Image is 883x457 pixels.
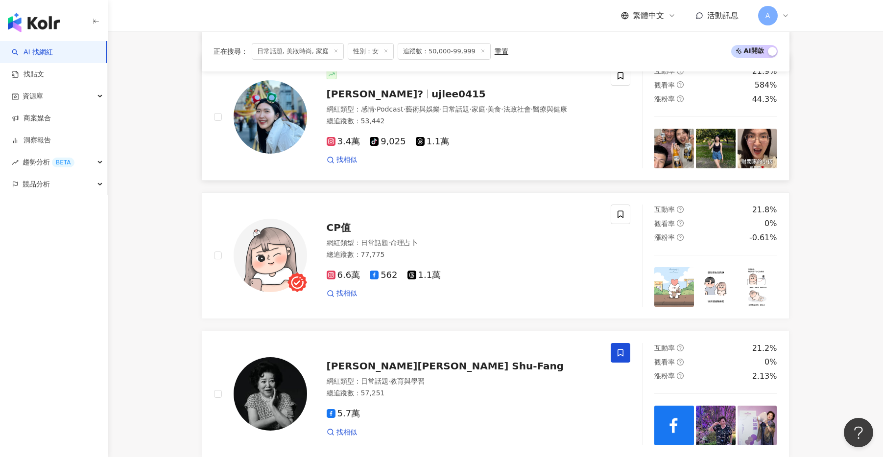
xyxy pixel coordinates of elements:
[388,239,390,247] span: ·
[370,270,397,280] span: 562
[407,270,441,280] span: 1.1萬
[472,105,485,113] span: 家庭
[654,267,694,307] img: post-image
[12,159,19,166] span: rise
[487,105,501,113] span: 美食
[696,406,736,445] img: post-image
[23,173,50,195] span: 競品分析
[252,43,344,60] span: 日常話題, 美妝時尚, 家庭
[440,105,442,113] span: ·
[336,155,357,165] span: 找相似
[654,129,694,168] img: post-image
[327,155,357,165] a: 找相似
[12,69,44,79] a: 找貼文
[533,105,567,113] span: 醫療與健康
[327,388,599,398] div: 總追蹤數 ： 57,251
[654,206,675,213] span: 互動率
[752,66,777,77] div: 21.9%
[677,359,684,366] span: question-circle
[327,428,357,437] a: 找相似
[442,105,469,113] span: 日常話題
[501,105,503,113] span: ·
[752,205,777,215] div: 21.8%
[469,105,471,113] span: ·
[503,105,531,113] span: 法政社會
[654,220,675,228] span: 觀看率
[677,206,684,213] span: question-circle
[327,270,360,280] span: 6.6萬
[844,418,873,447] iframe: Help Scout Beacon - Open
[677,81,684,88] span: question-circle
[348,43,394,60] span: 性別：女
[12,114,51,123] a: 商案媒合
[485,105,487,113] span: ·
[633,10,664,21] span: 繁體中文
[370,137,406,147] span: 9,025
[327,88,424,100] span: [PERSON_NAME]?
[23,85,43,107] span: 資源庫
[398,43,491,60] span: 追蹤數：50,000-99,999
[327,377,599,387] div: 網紅類型 ：
[390,377,425,385] span: 教育與學習
[403,105,405,113] span: ·
[202,54,789,181] a: KOL Avatar[PERSON_NAME]?ujlee0415網紅類型：感情·Podcast·藝術與娛樂·日常話題·家庭·美食·法政社會·醫療與健康總追蹤數：53,4423.4萬9,0251...
[738,406,777,445] img: post-image
[654,95,675,103] span: 漲粉率
[495,47,508,55] div: 重置
[677,220,684,227] span: question-circle
[327,105,599,114] div: 網紅類型 ：
[677,234,684,241] span: question-circle
[752,94,777,105] div: 44.3%
[749,232,777,243] div: -0.61%
[677,372,684,379] span: question-circle
[416,137,450,147] span: 1.1萬
[531,105,533,113] span: ·
[654,358,675,366] span: 觀看率
[375,105,377,113] span: ·
[361,239,388,247] span: 日常話題
[12,47,53,57] a: searchAI 找網紅
[755,80,777,91] div: 584%
[390,239,418,247] span: 命理占卜
[327,116,599,126] div: 總追蹤數 ： 53,442
[327,289,357,298] a: 找相似
[696,267,736,307] img: post-image
[23,151,74,173] span: 趨勢分析
[234,80,307,154] img: KOL Avatar
[752,371,777,382] div: 2.13%
[327,250,599,260] div: 總追蹤數 ： 77,775
[677,95,684,102] span: question-circle
[406,105,440,113] span: 藝術與娛樂
[752,343,777,354] div: 21.2%
[388,377,390,385] span: ·
[327,360,564,372] span: [PERSON_NAME][PERSON_NAME] Shu-Fang
[52,158,74,167] div: BETA
[327,222,351,233] span: CP值
[654,406,694,445] img: post-image
[764,218,777,229] div: 0%
[654,372,675,380] span: 漲粉率
[361,105,375,113] span: 感情
[361,377,388,385] span: 日常話題
[327,137,360,147] span: 3.4萬
[377,105,403,113] span: Podcast
[696,129,736,168] img: post-image
[654,344,675,352] span: 互動率
[738,267,777,307] img: post-image
[431,88,486,100] span: ujlee0415
[234,219,307,292] img: KOL Avatar
[336,289,357,298] span: 找相似
[234,357,307,431] img: KOL Avatar
[764,357,777,367] div: 0%
[654,81,675,89] span: 觀看率
[202,192,789,319] a: KOL AvatarCP值網紅類型：日常話題·命理占卜總追蹤數：77,7756.6萬5621.1萬找相似互動率question-circle21.8%觀看率question-circle0%漲粉...
[327,238,599,248] div: 網紅類型 ：
[738,129,777,168] img: post-image
[327,409,360,419] span: 5.7萬
[12,136,51,145] a: 洞察報告
[677,344,684,351] span: question-circle
[336,428,357,437] span: 找相似
[765,10,770,21] span: A
[8,13,60,32] img: logo
[707,11,739,20] span: 活動訊息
